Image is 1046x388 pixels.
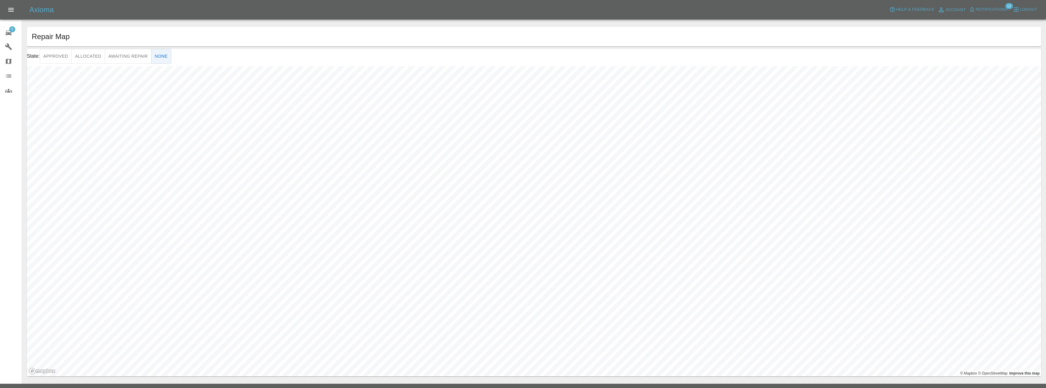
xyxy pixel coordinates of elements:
[946,6,966,13] span: Account
[896,6,934,13] span: Help & Feedback
[888,5,936,14] button: Help & Feedback
[29,5,54,15] h5: Axioma
[71,49,105,64] button: Allocated
[1020,6,1037,13] span: Logout
[9,26,15,32] span: 5
[1009,371,1040,375] a: Improve this map
[960,371,977,375] a: Mapbox
[1005,3,1013,9] span: 12
[4,2,18,17] button: Open drawer
[40,49,72,64] button: Approved
[151,49,171,64] button: None
[32,32,70,42] h1: Repair Map
[27,66,1041,377] canvas: Map
[936,5,968,15] a: Account
[978,371,1008,375] a: OpenStreetMap
[27,49,171,64] div: State:
[29,368,56,375] a: Mapbox homepage
[105,49,151,64] button: Awaiting Repair
[1011,5,1039,14] button: Logout
[968,5,1009,14] button: Notifications
[976,6,1008,13] span: Notifications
